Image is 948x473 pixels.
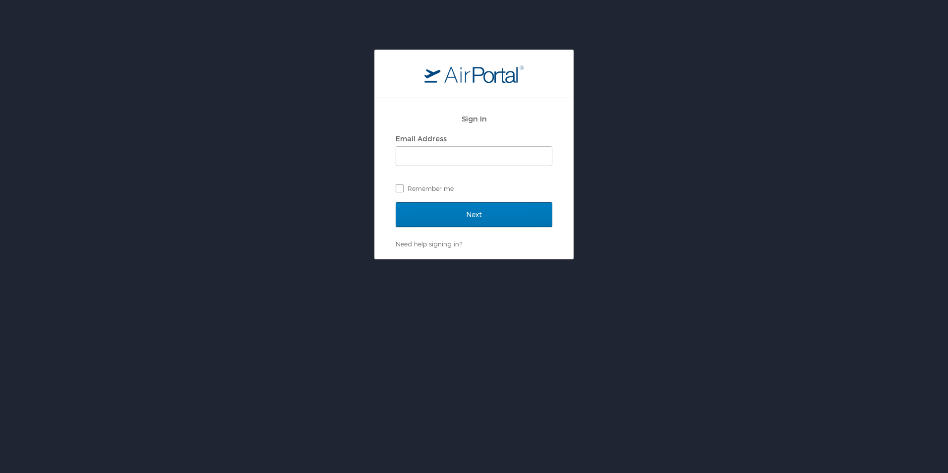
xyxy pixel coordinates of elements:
label: Email Address [396,134,447,143]
input: Next [396,202,552,227]
a: Need help signing in? [396,240,462,248]
h2: Sign In [396,113,552,124]
label: Remember me [396,181,552,196]
img: logo [424,65,524,83]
